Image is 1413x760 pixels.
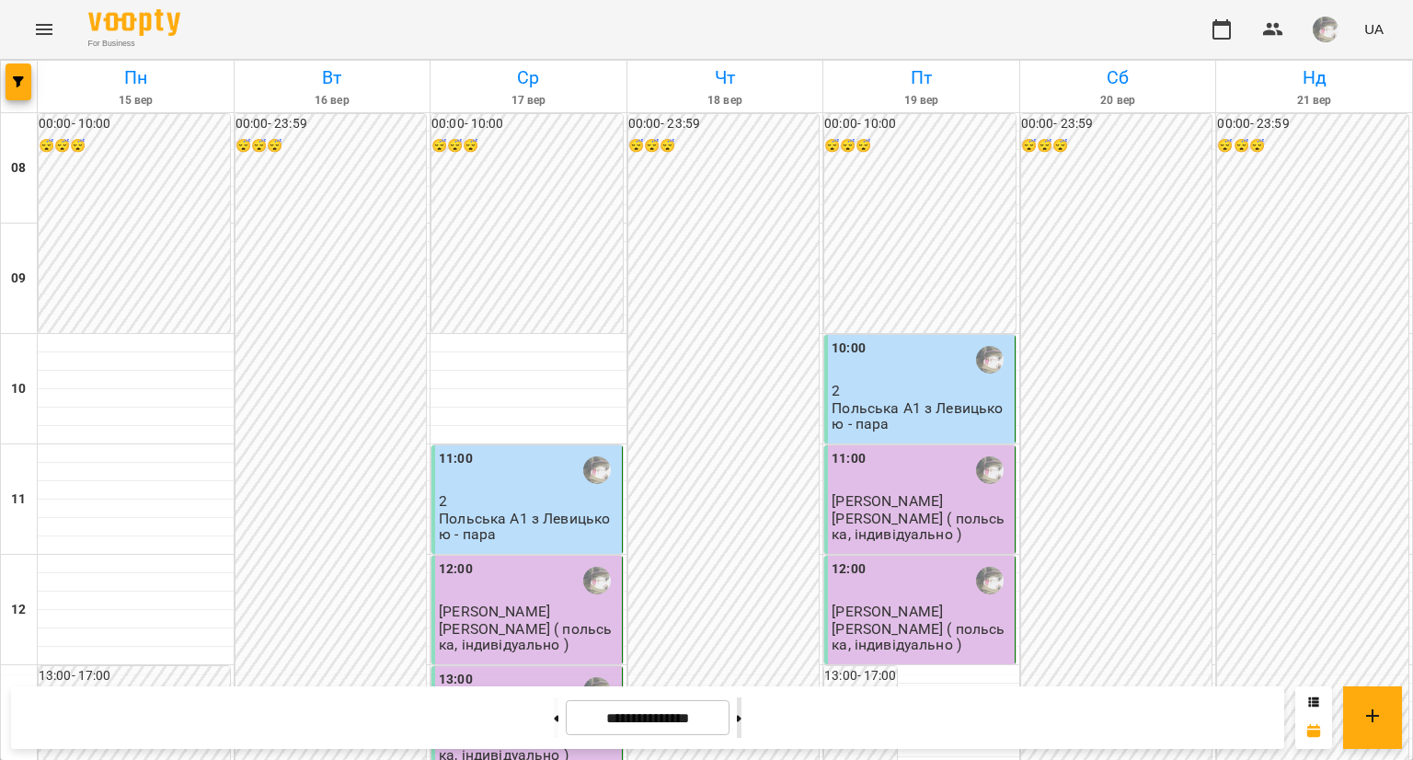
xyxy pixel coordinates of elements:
h6: 09 [11,269,26,289]
img: Левицька Софія Сергіївна (п) [976,346,1004,374]
span: [PERSON_NAME] [832,603,943,620]
span: For Business [88,38,180,50]
img: Voopty Logo [88,9,180,36]
p: 2 [439,493,618,509]
p: Польська А1 з Левицькою - пара [439,511,618,543]
h6: 00:00 - 10:00 [431,114,623,134]
label: 12:00 [439,559,473,580]
h6: 😴😴😴 [1021,136,1212,156]
label: 10:00 [832,339,866,359]
h6: 11 [11,489,26,510]
h6: 00:00 - 23:59 [235,114,427,134]
h6: 😴😴😴 [628,136,820,156]
label: 11:00 [439,449,473,469]
button: Menu [22,7,66,52]
span: UA [1364,19,1384,39]
img: Левицька Софія Сергіївна (п) [583,456,611,484]
h6: Вт [237,63,428,92]
h6: Чт [630,63,821,92]
h6: Сб [1023,63,1213,92]
h6: 17 вер [433,92,624,109]
h6: Ср [433,63,624,92]
h6: 20 вер [1023,92,1213,109]
h6: 19 вер [826,92,1017,109]
h6: 08 [11,158,26,178]
p: Польська А1 з Левицькою - пара [832,400,1011,432]
label: 13:00 [439,670,473,690]
label: 11:00 [832,449,866,469]
p: [PERSON_NAME] ( польська, індивідуально ) [439,621,618,653]
h6: 12 [11,600,26,620]
h6: 😴😴😴 [39,136,230,156]
h6: 😴😴😴 [235,136,427,156]
h6: 16 вер [237,92,428,109]
h6: 00:00 - 10:00 [824,114,1016,134]
p: [PERSON_NAME] ( польська, індивідуально ) [832,621,1011,653]
h6: 18 вер [630,92,821,109]
h6: Нд [1219,63,1409,92]
span: [PERSON_NAME] [439,603,550,620]
img: Левицька Софія Сергіївна (п) [976,567,1004,594]
h6: 00:00 - 23:59 [1217,114,1408,134]
h6: Пт [826,63,1017,92]
img: Левицька Софія Сергіївна (п) [583,567,611,594]
h6: 10 [11,379,26,399]
img: Левицька Софія Сергіївна (п) [976,456,1004,484]
h6: 😴😴😴 [1217,136,1408,156]
h6: 13:00 - 17:00 [824,666,896,686]
h6: 00:00 - 23:59 [628,114,820,134]
h6: 😴😴😴 [824,136,1016,156]
p: 2 [832,383,1011,398]
h6: 21 вер [1219,92,1409,109]
h6: 😴😴😴 [431,136,623,156]
h6: 00:00 - 10:00 [39,114,230,134]
img: e3906ac1da6b2fc8356eee26edbd6dfe.jpg [1313,17,1338,42]
h6: 15 вер [40,92,231,109]
button: UA [1357,12,1391,46]
h6: 00:00 - 23:59 [1021,114,1212,134]
label: 12:00 [832,559,866,580]
h6: Пн [40,63,231,92]
h6: 13:00 - 17:00 [39,666,230,686]
p: [PERSON_NAME] ( польська, індивідуально ) [832,511,1011,543]
span: [PERSON_NAME] [832,492,943,510]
